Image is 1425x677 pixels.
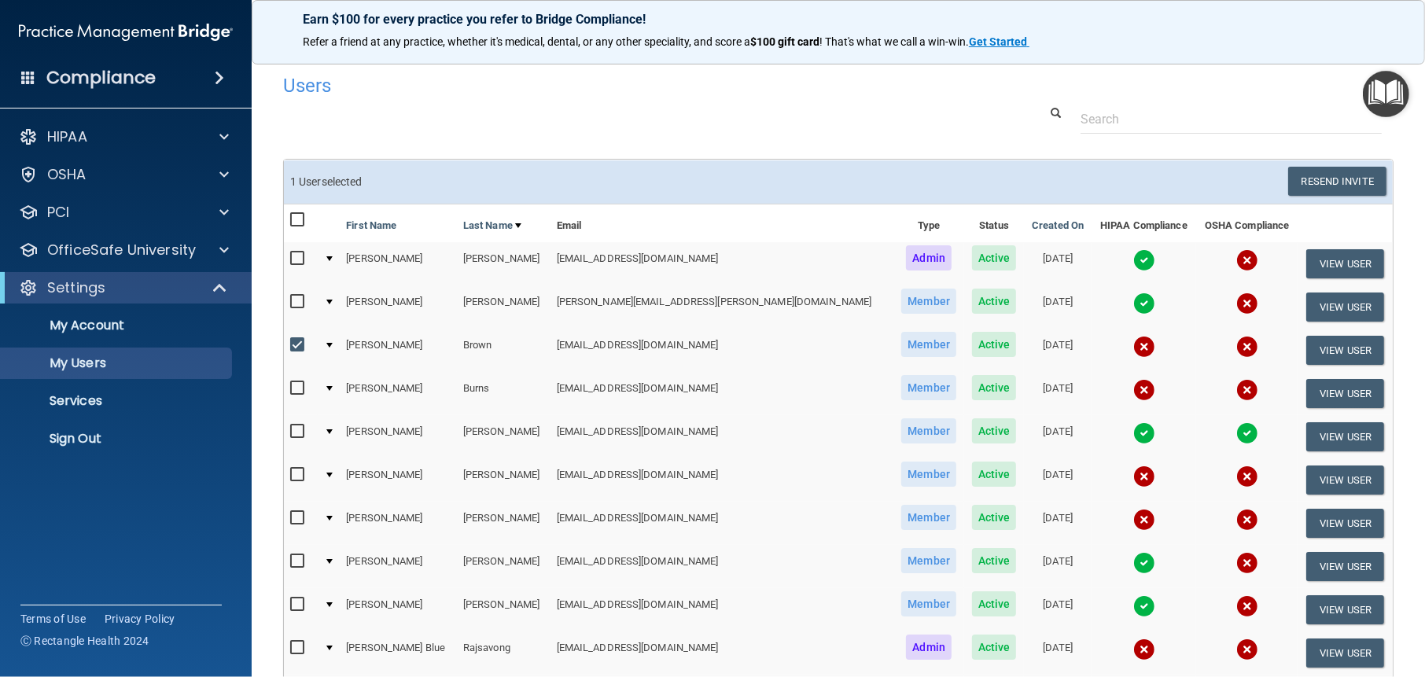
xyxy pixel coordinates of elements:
a: OfficeSafe University [19,241,229,259]
td: [PERSON_NAME] [340,415,457,458]
td: [PERSON_NAME] [457,502,550,545]
span: Member [901,375,956,400]
strong: Get Started [969,35,1027,48]
button: View User [1306,465,1384,495]
span: Active [972,289,1017,314]
img: cross.ca9f0e7f.svg [1236,336,1258,358]
a: OSHA [19,165,229,184]
td: [EMAIL_ADDRESS][DOMAIN_NAME] [550,631,894,675]
td: [PERSON_NAME] [340,329,457,372]
img: cross.ca9f0e7f.svg [1133,509,1155,531]
span: Active [972,505,1017,530]
button: View User [1306,638,1384,668]
td: [PERSON_NAME] [457,458,550,502]
span: Active [972,418,1017,443]
img: tick.e7d51cea.svg [1133,249,1155,271]
th: Status [964,204,1024,242]
th: Type [893,204,964,242]
p: Services [10,393,225,409]
td: [PERSON_NAME] [457,415,550,458]
td: [DATE] [1024,588,1092,631]
a: Settings [19,278,228,297]
img: cross.ca9f0e7f.svg [1133,638,1155,660]
td: [DATE] [1024,458,1092,502]
a: Created On [1032,216,1084,235]
p: My Users [10,355,225,371]
button: View User [1306,595,1384,624]
span: Member [901,505,956,530]
span: Active [972,635,1017,660]
td: [PERSON_NAME] [340,458,457,502]
td: [DATE] [1024,502,1092,545]
span: Member [901,289,956,314]
img: cross.ca9f0e7f.svg [1236,293,1258,315]
span: Active [972,245,1017,270]
td: [EMAIL_ADDRESS][DOMAIN_NAME] [550,545,894,588]
td: [DATE] [1024,372,1092,415]
span: Active [972,591,1017,616]
button: View User [1306,336,1384,365]
td: [PERSON_NAME] [457,545,550,588]
span: Active [972,462,1017,487]
p: PCI [47,203,69,222]
td: [EMAIL_ADDRESS][DOMAIN_NAME] [550,329,894,372]
td: [EMAIL_ADDRESS][DOMAIN_NAME] [550,502,894,545]
td: [EMAIL_ADDRESS][DOMAIN_NAME] [550,415,894,458]
span: Active [972,332,1017,357]
img: cross.ca9f0e7f.svg [1133,379,1155,401]
img: tick.e7d51cea.svg [1133,422,1155,444]
td: Brown [457,329,550,372]
a: Get Started [969,35,1029,48]
img: cross.ca9f0e7f.svg [1236,509,1258,531]
span: Ⓒ Rectangle Health 2024 [20,633,149,649]
img: cross.ca9f0e7f.svg [1236,552,1258,574]
p: Sign Out [10,431,225,447]
td: [DATE] [1024,545,1092,588]
button: View User [1306,422,1384,451]
td: [EMAIL_ADDRESS][DOMAIN_NAME] [550,458,894,502]
img: cross.ca9f0e7f.svg [1236,379,1258,401]
button: View User [1306,379,1384,408]
p: Earn $100 for every practice you refer to Bridge Compliance! [303,12,1374,27]
p: Settings [47,278,105,297]
p: HIPAA [47,127,87,146]
button: View User [1306,509,1384,538]
td: [DATE] [1024,242,1092,285]
span: Refer a friend at any practice, whether it's medical, dental, or any other speciality, and score a [303,35,750,48]
p: My Account [10,318,225,333]
a: Terms of Use [20,611,86,627]
a: Privacy Policy [105,611,175,627]
td: [EMAIL_ADDRESS][DOMAIN_NAME] [550,242,894,285]
p: OfficeSafe University [47,241,196,259]
span: ! That's what we call a win-win. [819,35,969,48]
td: [DATE] [1024,631,1092,675]
span: Admin [906,635,952,660]
a: HIPAA [19,127,229,146]
input: Search [1081,105,1382,134]
img: cross.ca9f0e7f.svg [1236,465,1258,488]
button: Open Resource Center [1363,71,1409,117]
a: Last Name [463,216,521,235]
td: [PERSON_NAME] [340,242,457,285]
td: [PERSON_NAME] [340,545,457,588]
td: [PERSON_NAME] [457,285,550,329]
button: View User [1306,552,1384,581]
span: Active [972,548,1017,573]
td: [DATE] [1024,329,1092,372]
td: [DATE] [1024,415,1092,458]
p: OSHA [47,165,87,184]
img: tick.e7d51cea.svg [1133,552,1155,574]
h4: Compliance [46,67,156,89]
img: cross.ca9f0e7f.svg [1236,638,1258,660]
td: [PERSON_NAME] [340,372,457,415]
th: HIPAA Compliance [1092,204,1196,242]
td: [EMAIL_ADDRESS][DOMAIN_NAME] [550,372,894,415]
img: tick.e7d51cea.svg [1236,422,1258,444]
img: tick.e7d51cea.svg [1133,293,1155,315]
img: cross.ca9f0e7f.svg [1236,249,1258,271]
strong: $100 gift card [750,35,819,48]
img: cross.ca9f0e7f.svg [1133,465,1155,488]
span: Member [901,418,956,443]
span: Member [901,548,956,573]
th: Email [550,204,894,242]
